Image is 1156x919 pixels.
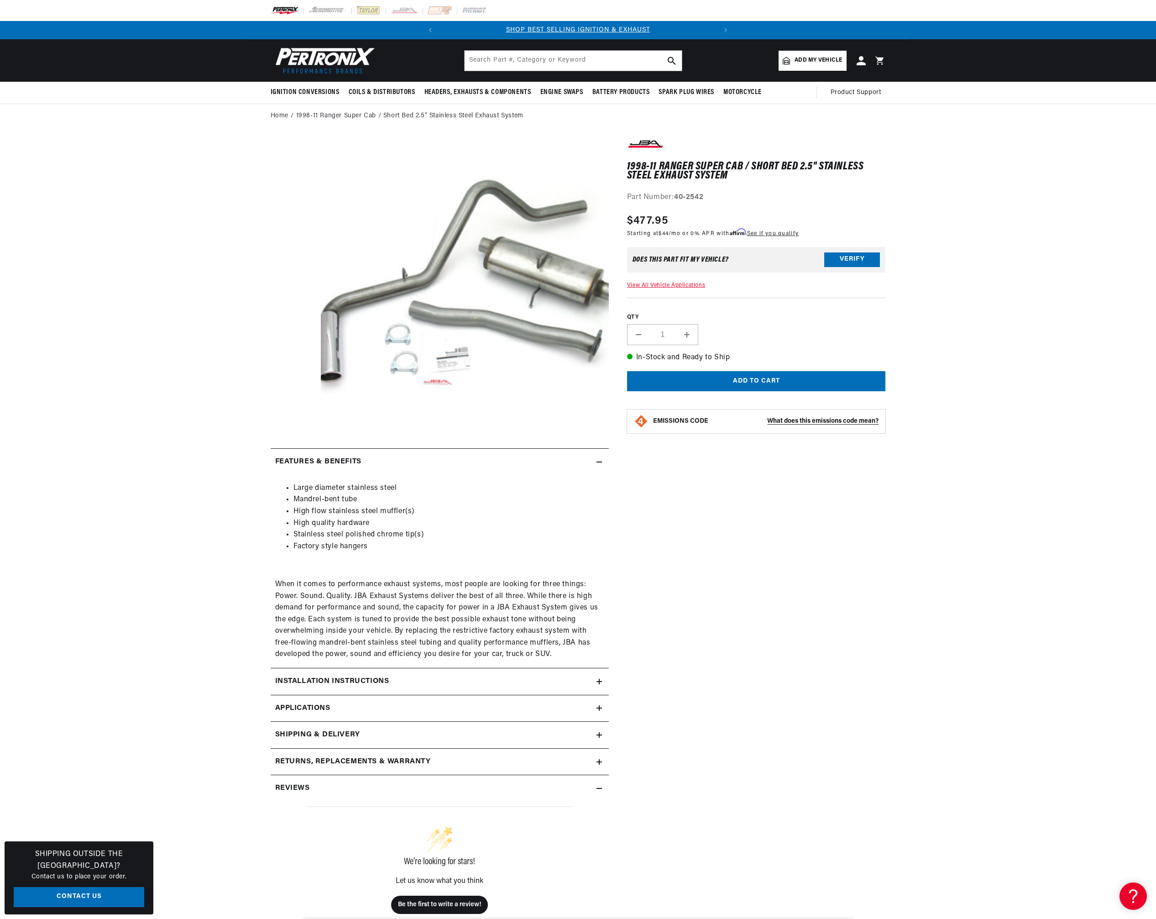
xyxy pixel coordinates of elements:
a: See if you qualify - Learn more about Affirm Financing (opens in modal) [747,231,799,236]
h2: Reviews [275,782,310,794]
h2: Returns, Replacements & Warranty [275,756,431,768]
summary: Features & Benefits [271,449,609,475]
span: Add my vehicle [795,56,842,65]
h2: Features & Benefits [275,456,361,468]
span: Coils & Distributors [349,88,415,97]
p: When it comes to performance exhaust systems, most people are looking for three things: Power. So... [275,579,604,661]
h2: Installation instructions [275,676,389,688]
div: Does This part fit My vehicle? [633,256,729,263]
img: Emissions code [634,414,649,429]
summary: Reviews [271,775,609,802]
button: Verify [824,252,880,267]
h3: Shipping Outside the [GEOGRAPHIC_DATA]? [14,849,144,872]
img: Pertronix [271,45,376,76]
nav: breadcrumbs [271,111,886,121]
div: We’re looking for stars! [308,857,571,866]
summary: Engine Swaps [536,82,588,103]
li: Mandrel-bent tube [293,494,604,506]
summary: Product Support [831,82,886,104]
summary: Headers, Exhausts & Components [420,82,536,103]
strong: What does this emissions code mean? [767,418,879,425]
label: QTY [627,314,886,321]
span: Applications [275,703,330,714]
span: Affirm [730,229,746,236]
span: $477.95 [627,213,668,229]
slideshow-component: Translation missing: en.sections.announcements.announcement_bar [248,21,909,39]
a: Contact Us [14,887,144,908]
li: High flow stainless steel muffler(s) [293,506,604,518]
media-gallery: Gallery Viewer [271,137,609,430]
p: In-Stock and Ready to Ship [627,352,886,364]
summary: Motorcycle [719,82,766,103]
summary: Shipping & Delivery [271,722,609,748]
a: View All Vehicle Applications [627,283,705,288]
h2: Shipping & Delivery [275,729,360,741]
a: 1998-11 Ranger Super Cab / Short Bed 2.5" Stainless Steel Exhaust System [296,111,523,121]
div: Announcement [439,25,717,35]
strong: EMISSIONS CODE [653,418,708,425]
summary: Installation instructions [271,668,609,695]
button: Add to cart [627,371,886,392]
span: Ignition Conversions [271,88,340,97]
p: Contact us to place your order. [14,872,144,882]
button: Translation missing: en.sections.announcements.previous_announcement [421,21,439,39]
li: Factory style hangers [293,541,604,553]
summary: Returns, Replacements & Warranty [271,749,609,775]
button: EMISSIONS CODEWhat does this emissions code mean? [653,417,879,425]
span: Spark Plug Wires [659,88,714,97]
button: Translation missing: en.sections.announcements.next_announcement [717,21,735,39]
span: Motorcycle [723,88,762,97]
a: Add my vehicle [779,51,846,71]
span: Battery Products [592,88,650,97]
div: 1 of 2 [439,25,717,35]
span: Engine Swaps [540,88,583,97]
a: SHOP BEST SELLING IGNITION & EXHAUST [506,26,650,33]
h1: 1998-11 Ranger Super Cab / Short Bed 2.5" Stainless Steel Exhaust System [627,162,886,181]
strong: 40-2542 [674,194,703,201]
summary: Battery Products [588,82,654,103]
span: $44 [659,231,669,236]
summary: Ignition Conversions [271,82,344,103]
a: Home [271,111,288,121]
div: Part Number: [627,192,886,204]
input: Search Part #, Category or Keyword [465,51,682,71]
li: Large diameter stainless steel [293,483,604,494]
summary: Spark Plug Wires [654,82,719,103]
li: High quality hardware [293,518,604,530]
button: Be the first to write a review! [391,896,488,914]
span: Headers, Exhausts & Components [424,88,531,97]
p: Starting at /mo or 0% APR with . [627,229,799,238]
li: Stainless steel polished chrome tip(s) [293,529,604,541]
button: search button [662,51,682,71]
div: Let us know what you think [308,877,571,885]
summary: Coils & Distributors [344,82,420,103]
a: Applications [271,695,609,722]
span: Product Support [831,88,881,98]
